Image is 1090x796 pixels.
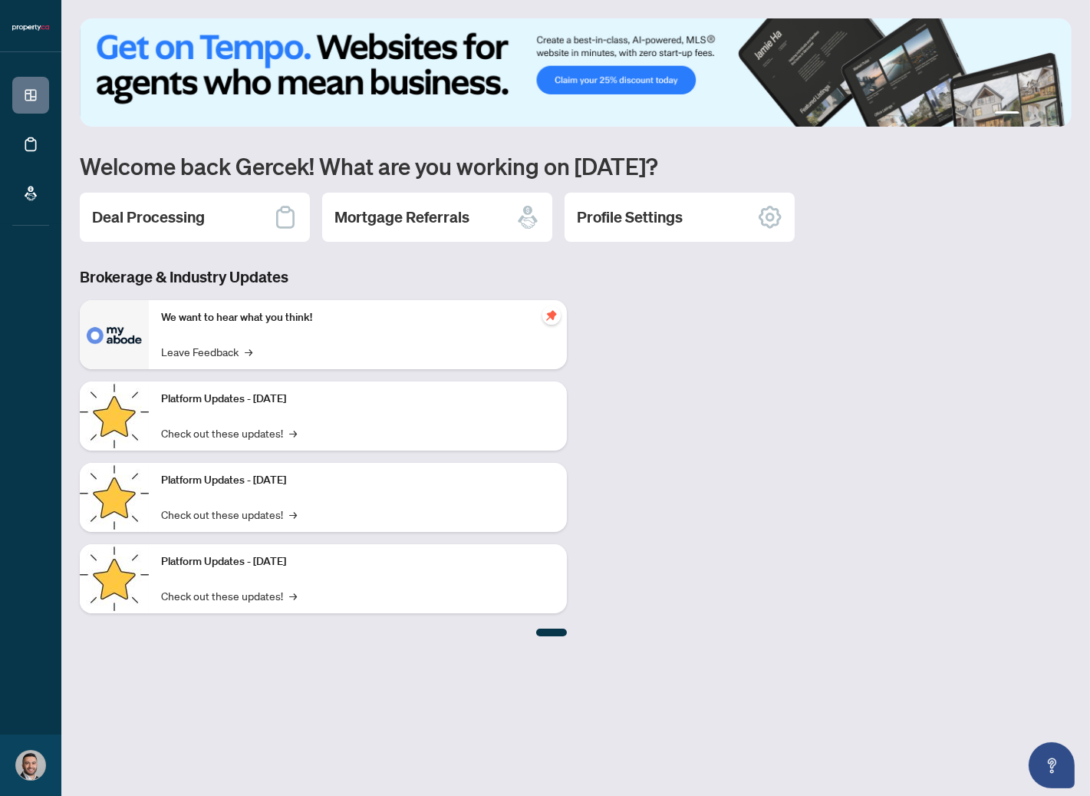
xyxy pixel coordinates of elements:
img: Platform Updates - June 23, 2025 [80,544,149,613]
img: We want to hear what you think! [80,300,149,369]
h2: Deal Processing [92,206,205,228]
h2: Mortgage Referrals [334,206,469,228]
button: 1 [995,111,1019,117]
img: Slide 0 [80,18,1072,127]
span: pushpin [542,306,561,325]
a: Check out these updates!→ [161,424,297,441]
button: Open asap [1029,742,1075,788]
span: → [289,506,297,523]
span: → [245,343,252,360]
p: Platform Updates - [DATE] [161,553,555,570]
p: We want to hear what you think! [161,309,555,326]
span: → [289,424,297,441]
a: Leave Feedback→ [161,343,252,360]
span: → [289,587,297,604]
img: logo [12,23,49,32]
button: 2 [1026,111,1032,117]
img: Platform Updates - July 21, 2025 [80,381,149,451]
h2: Profile Settings [577,206,683,228]
button: 4 [1050,111,1056,117]
p: Platform Updates - [DATE] [161,472,555,489]
h1: Welcome back Gercek! What are you working on [DATE]? [80,151,1072,180]
a: Check out these updates!→ [161,587,297,604]
p: Platform Updates - [DATE] [161,391,555,408]
a: Check out these updates!→ [161,506,297,523]
button: 3 [1038,111,1044,117]
h3: Brokerage & Industry Updates [80,266,567,288]
img: Platform Updates - July 8, 2025 [80,463,149,532]
img: Profile Icon [16,751,45,780]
